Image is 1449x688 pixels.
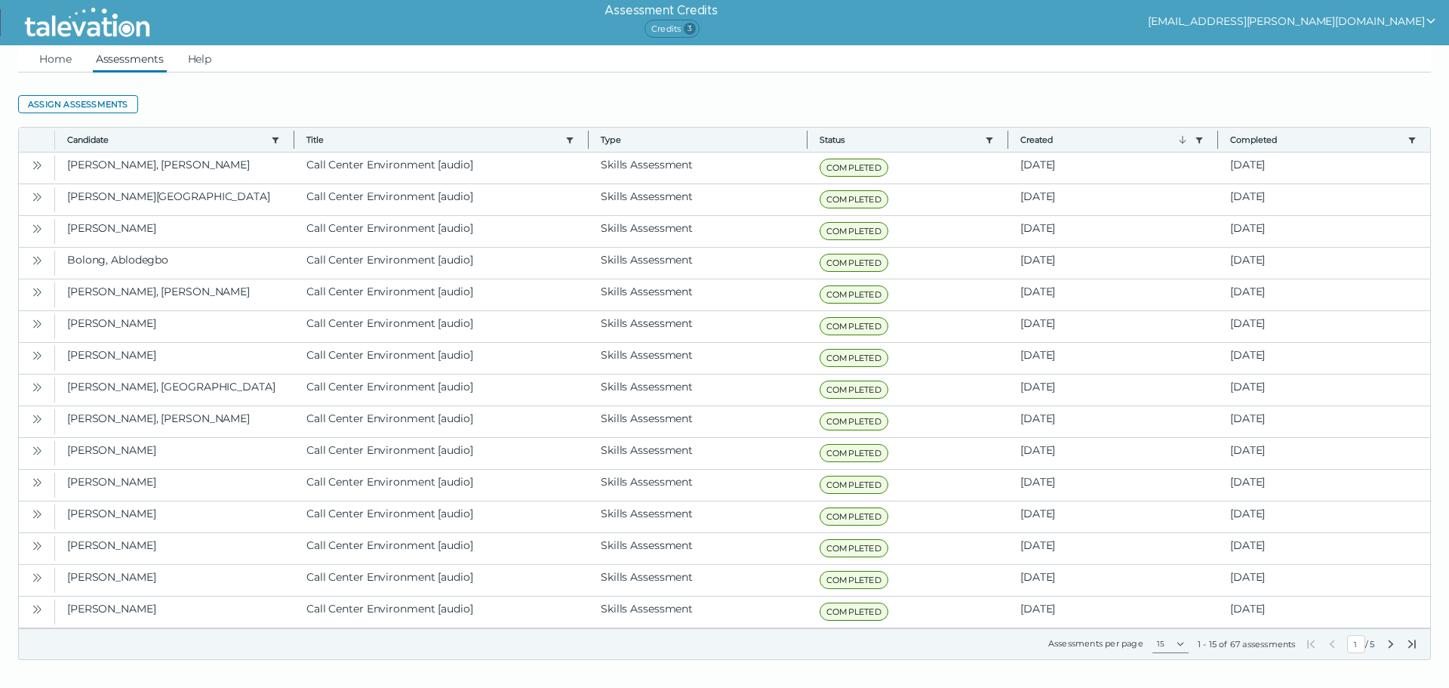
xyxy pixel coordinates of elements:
[589,597,808,628] clr-dg-cell: Skills Assessment
[55,565,294,596] clr-dg-cell: [PERSON_NAME]
[55,216,294,247] clr-dg-cell: [PERSON_NAME]
[820,603,888,621] span: COMPLETED
[55,375,294,406] clr-dg-cell: [PERSON_NAME], [GEOGRAPHIC_DATA]
[589,216,808,247] clr-dg-cell: Skills Assessment
[55,153,294,184] clr-dg-cell: [PERSON_NAME], [PERSON_NAME]
[67,134,265,146] button: Candidate
[31,318,43,330] cds-icon: Open
[31,255,43,267] cds-icon: Open
[28,346,46,364] button: Open
[1008,375,1218,406] clr-dg-cell: [DATE]
[589,311,808,342] clr-dg-cell: Skills Assessment
[31,159,43,171] cds-icon: Open
[55,279,294,310] clr-dg-cell: [PERSON_NAME], [PERSON_NAME]
[820,444,888,462] span: COMPLETED
[1218,565,1430,596] clr-dg-cell: [DATE]
[820,159,888,177] span: COMPLETED
[289,123,299,156] button: Column resize handle
[1008,533,1218,564] clr-dg-cell: [DATE]
[589,406,808,437] clr-dg-cell: Skills Assessment
[294,184,589,215] clr-dg-cell: Call Center Environment [audio]
[684,23,696,35] span: 3
[306,134,559,146] button: Title
[589,248,808,279] clr-dg-cell: Skills Assessment
[294,438,589,469] clr-dg-cell: Call Center Environment [audio]
[28,314,46,332] button: Open
[18,4,156,42] img: Talevation_Logo_Transparent_white.png
[601,134,795,146] span: Type
[28,409,46,427] button: Open
[1003,123,1013,156] button: Column resize handle
[1008,279,1218,310] clr-dg-cell: [DATE]
[589,153,808,184] clr-dg-cell: Skills Assessment
[1008,438,1218,469] clr-dg-cell: [DATE]
[1406,638,1418,650] button: Last Page
[1368,638,1376,650] span: Total Pages
[31,381,43,393] cds-icon: Open
[55,470,294,501] clr-dg-cell: [PERSON_NAME]
[589,470,808,501] clr-dg-cell: Skills Assessment
[1385,638,1397,650] button: Next Page
[1048,638,1143,649] label: Assessments per page
[1305,638,1317,650] button: First Page
[605,2,717,20] h6: Assessment Credits
[28,568,46,586] button: Open
[31,445,43,457] cds-icon: Open
[1008,406,1218,437] clr-dg-cell: [DATE]
[1008,501,1218,532] clr-dg-cell: [DATE]
[1218,597,1430,628] clr-dg-cell: [DATE]
[1008,153,1218,184] clr-dg-cell: [DATE]
[820,222,888,240] span: COMPLETED
[1347,635,1365,653] input: Current Page
[1218,501,1430,532] clr-dg-cell: [DATE]
[583,123,593,156] button: Column resize handle
[1008,597,1218,628] clr-dg-cell: [DATE]
[1218,533,1430,564] clr-dg-cell: [DATE]
[31,477,43,489] cds-icon: Open
[802,123,812,156] button: Column resize handle
[1008,470,1218,501] clr-dg-cell: [DATE]
[820,476,888,494] span: COMPLETED
[1008,216,1218,247] clr-dg-cell: [DATE]
[18,95,138,113] button: Assign assessments
[820,190,888,208] span: COMPLETED
[294,565,589,596] clr-dg-cell: Call Center Environment [audio]
[31,540,43,552] cds-icon: Open
[589,438,808,469] clr-dg-cell: Skills Assessment
[589,184,808,215] clr-dg-cell: Skills Assessment
[1213,123,1223,156] button: Column resize handle
[1326,638,1338,650] button: Previous Page
[28,600,46,618] button: Open
[589,533,808,564] clr-dg-cell: Skills Assessment
[31,286,43,298] cds-icon: Open
[1218,216,1430,247] clr-dg-cell: [DATE]
[294,343,589,374] clr-dg-cell: Call Center Environment [audio]
[1218,184,1430,215] clr-dg-cell: [DATE]
[28,378,46,396] button: Open
[1008,248,1218,279] clr-dg-cell: [DATE]
[1148,12,1437,30] button: show user actions
[294,153,589,184] clr-dg-cell: Call Center Environment [audio]
[294,597,589,628] clr-dg-cell: Call Center Environment [audio]
[31,572,43,584] cds-icon: Open
[55,438,294,469] clr-dg-cell: [PERSON_NAME]
[1008,343,1218,374] clr-dg-cell: [DATE]
[28,251,46,269] button: Open
[28,473,46,491] button: Open
[294,216,589,247] clr-dg-cell: Call Center Environment [audio]
[55,597,294,628] clr-dg-cell: [PERSON_NAME]
[294,501,589,532] clr-dg-cell: Call Center Environment [audio]
[1218,375,1430,406] clr-dg-cell: [DATE]
[820,285,888,304] span: COMPLETED
[55,406,294,437] clr-dg-cell: [PERSON_NAME], [PERSON_NAME]
[820,349,888,367] span: COMPLETED
[28,282,46,301] button: Open
[93,45,167,73] a: Assessments
[31,223,43,235] cds-icon: Open
[1218,438,1430,469] clr-dg-cell: [DATE]
[1218,343,1430,374] clr-dg-cell: [DATE]
[645,20,700,38] span: Credits
[1218,248,1430,279] clr-dg-cell: [DATE]
[820,508,888,526] span: COMPLETED
[1198,638,1296,650] div: 1 - 15 of 67 assessments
